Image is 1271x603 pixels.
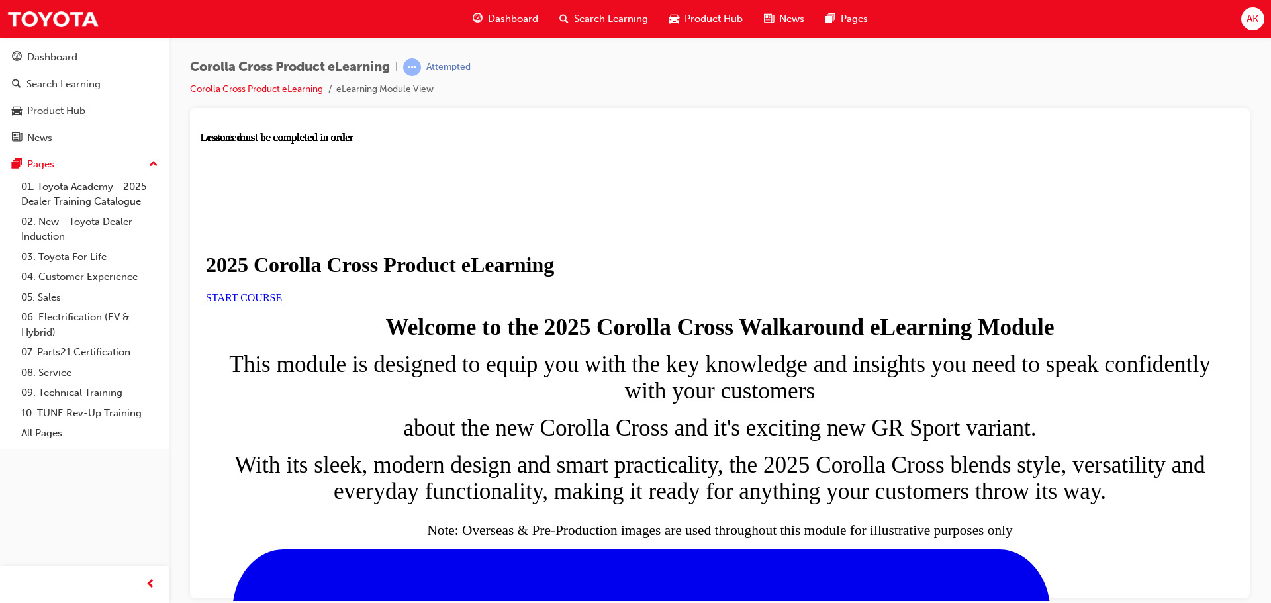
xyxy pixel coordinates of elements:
[27,50,77,65] div: Dashboard
[16,267,164,287] a: 04. Customer Experience
[5,152,164,177] button: Pages
[841,11,868,26] span: Pages
[12,52,22,64] span: guage-icon
[16,383,164,403] a: 09. Technical Training
[12,159,22,171] span: pages-icon
[764,11,774,27] span: news-icon
[549,5,659,32] a: search-iconSearch Learning
[16,403,164,424] a: 10. TUNE Rev-Up Training
[5,99,164,123] a: Product Hub
[16,342,164,363] a: 07. Parts21 Certification
[779,11,804,26] span: News
[34,320,1004,373] span: With its sleek, modern design and smart practicality, the 2025 Corolla Cross blends style, versat...
[462,5,549,32] a: guage-iconDashboard
[336,82,434,97] li: eLearning Module View
[16,177,164,212] a: 01. Toyota Academy - 2025 Dealer Training Catalogue
[16,423,164,443] a: All Pages
[16,307,164,342] a: 06. Electrification (EV & Hybrid)
[226,391,812,406] sub: Note: Overseas & Pre-Production images are used throughout this module for illustrative purposes ...
[574,11,648,26] span: Search Learning
[16,212,164,247] a: 02. New - Toyota Dealer Induction
[28,220,1010,272] span: This module is designed to equip you with the key knowledge and insights you need to speak confid...
[669,11,679,27] span: car-icon
[16,363,164,383] a: 08. Service
[5,45,164,70] a: Dashboard
[5,121,1033,146] h1: 2025 Corolla Cross Product eLearning
[27,103,85,118] div: Product Hub
[16,287,164,308] a: 05. Sales
[12,132,22,144] span: news-icon
[185,183,853,209] strong: Welcome to the 2025 Corolla Cross Walkaround eLearning Module
[426,61,471,73] div: Attempted
[27,157,54,172] div: Pages
[26,77,101,92] div: Search Learning
[403,58,421,76] span: learningRecordVerb_ATTEMPT-icon
[12,79,21,91] span: search-icon
[5,72,164,97] a: Search Learning
[473,11,483,27] span: guage-icon
[5,160,81,171] a: START COURSE
[825,11,835,27] span: pages-icon
[559,11,569,27] span: search-icon
[1247,11,1258,26] span: AK
[149,156,158,173] span: up-icon
[16,247,164,267] a: 03. Toyota For Life
[659,5,753,32] a: car-iconProduct Hub
[488,11,538,26] span: Dashboard
[146,577,156,593] span: prev-icon
[27,130,52,146] div: News
[7,4,99,34] img: Trak
[395,60,398,75] span: |
[5,42,164,152] button: DashboardSearch LearningProduct HubNews
[684,11,743,26] span: Product Hub
[12,105,22,117] span: car-icon
[5,126,164,150] a: News
[190,60,390,75] span: Corolla Cross Product eLearning
[753,5,815,32] a: news-iconNews
[203,283,835,309] span: about the new Corolla Cross and it's exciting new GR Sport variant.
[190,83,323,95] a: Corolla Cross Product eLearning
[815,5,878,32] a: pages-iconPages
[1241,7,1264,30] button: AK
